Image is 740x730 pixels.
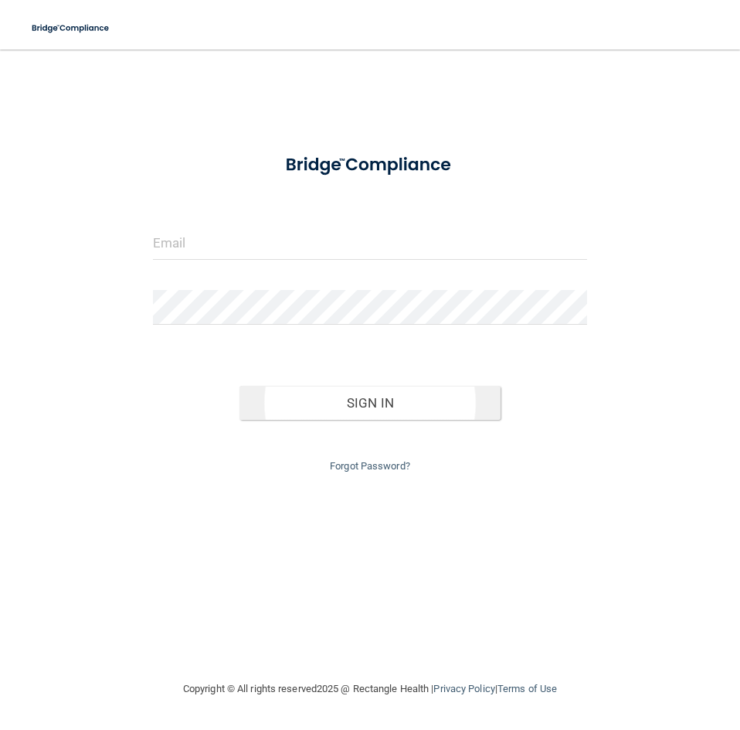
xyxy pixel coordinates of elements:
button: Sign In [239,386,500,420]
img: bridge_compliance_login_screen.278c3ca4.svg [267,142,473,188]
a: Terms of Use [497,683,557,694]
a: Privacy Policy [433,683,494,694]
div: Copyright © All rights reserved 2025 @ Rectangle Health | | [88,664,652,714]
img: bridge_compliance_login_screen.278c3ca4.svg [23,12,119,44]
input: Email [153,225,587,260]
a: Forgot Password? [330,460,410,472]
